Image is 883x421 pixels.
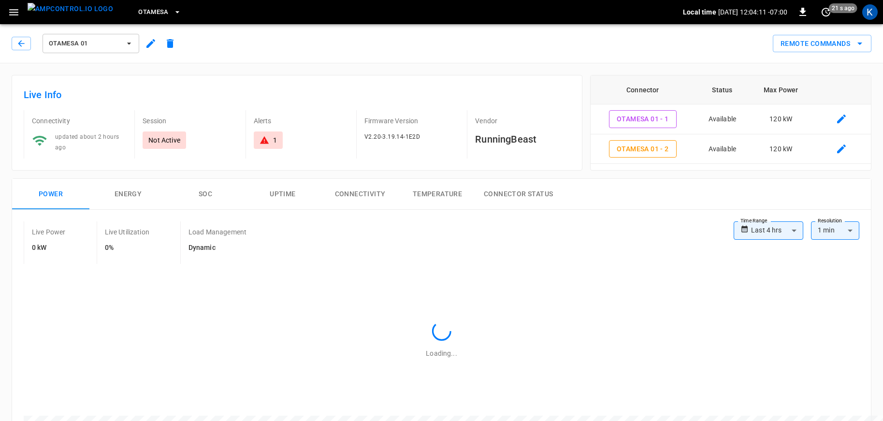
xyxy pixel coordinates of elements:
[138,7,169,18] span: OtaMesa
[475,116,570,126] p: Vendor
[32,227,66,237] p: Live Power
[750,75,812,104] th: Max Power
[364,133,420,140] span: V2.20-3.19.14-1E2D
[12,179,89,210] button: Power
[818,4,834,20] button: set refresh interval
[695,104,750,134] td: Available
[750,104,812,134] td: 120 kW
[134,3,185,22] button: OtaMesa
[811,221,859,240] div: 1 min
[750,134,812,164] td: 120 kW
[273,135,277,145] div: 1
[89,179,167,210] button: Energy
[105,227,149,237] p: Live Utilization
[818,217,842,225] label: Resolution
[399,179,476,210] button: Temperature
[28,3,113,15] img: ampcontrol.io logo
[591,75,871,164] table: connector table
[254,116,348,126] p: Alerts
[143,116,237,126] p: Session
[591,75,695,104] th: Connector
[426,349,457,357] span: Loading...
[773,35,871,53] button: Remote Commands
[43,34,139,53] button: OtaMesa 01
[32,243,66,253] h6: 0 kW
[167,179,244,210] button: SOC
[829,3,857,13] span: 21 s ago
[105,243,149,253] h6: 0%
[609,140,677,158] button: OtaMesa 01 - 2
[695,134,750,164] td: Available
[24,87,570,102] h6: Live Info
[862,4,878,20] div: profile-icon
[321,179,399,210] button: Connectivity
[55,133,119,151] span: updated about 2 hours ago
[683,7,716,17] p: Local time
[475,131,570,147] h6: RunningBeast
[188,227,246,237] p: Load Management
[49,38,120,49] span: OtaMesa 01
[751,221,803,240] div: Last 4 hrs
[695,75,750,104] th: Status
[364,116,459,126] p: Firmware Version
[476,179,561,210] button: Connector Status
[740,217,767,225] label: Time Range
[718,7,787,17] p: [DATE] 12:04:11 -07:00
[148,135,180,145] p: Not Active
[32,116,127,126] p: Connectivity
[188,243,246,253] h6: Dynamic
[773,35,871,53] div: remote commands options
[244,179,321,210] button: Uptime
[609,110,677,128] button: OtaMesa 01 - 1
